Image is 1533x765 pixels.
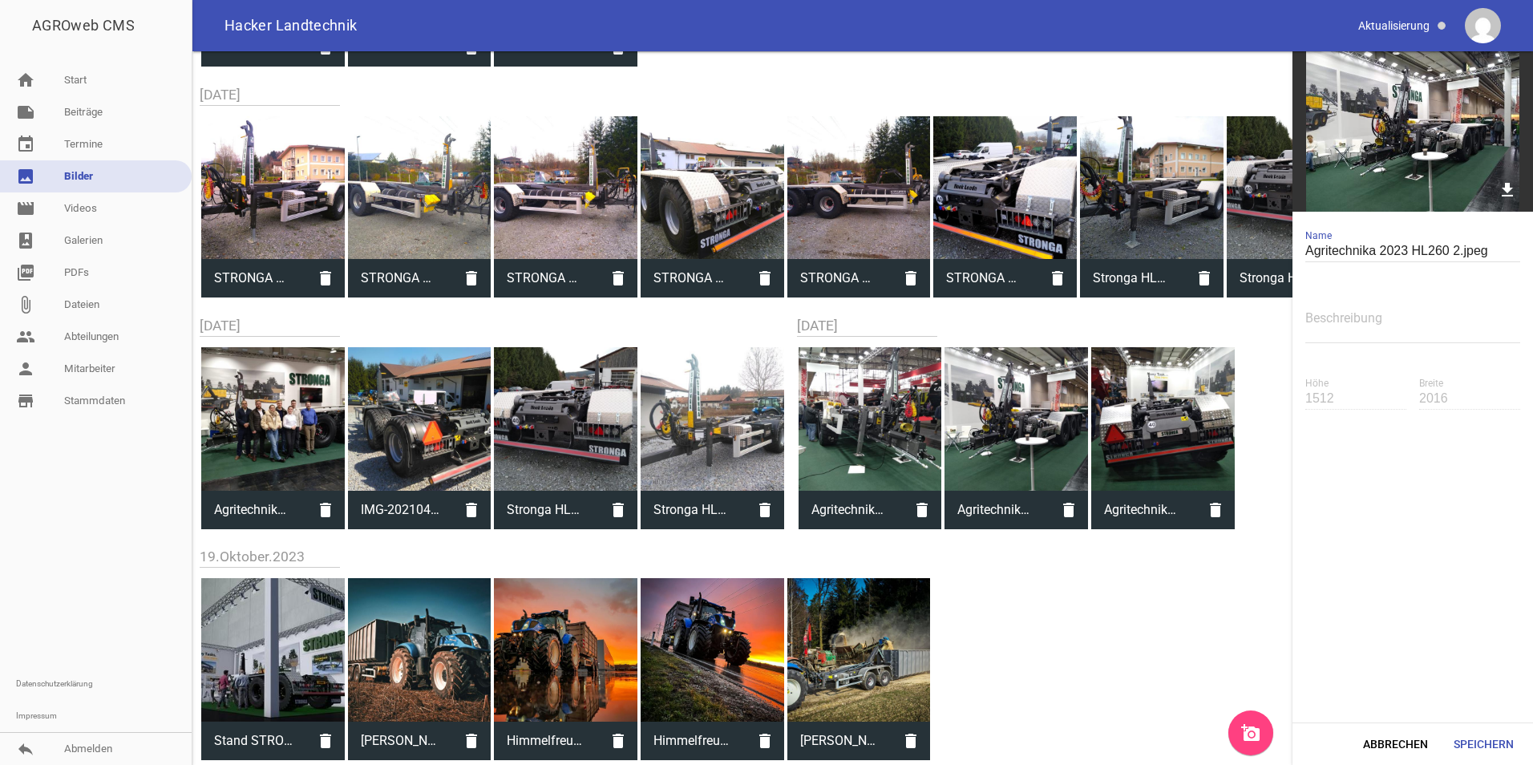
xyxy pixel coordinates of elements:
i: delete [1050,491,1088,529]
i: delete [1038,259,1077,297]
i: delete [599,491,637,529]
i: delete [1196,491,1235,529]
i: movie [16,199,35,218]
span: Himmelfreundpointner Johann (3).jpeg [494,720,599,762]
h2: [DATE] [200,315,786,337]
span: STRONGA HL210 Lager.jpeg [348,257,453,299]
i: download [1498,180,1517,200]
i: delete [892,722,930,760]
span: Himmelfreundpointner Johann (4).jpeg [348,720,453,762]
img: ejfa1qbex4yaqonoeh7xso36tdq9xmwaqckndswd.500.jpg [1292,51,1533,212]
i: delete [599,259,637,297]
i: person [16,359,35,378]
span: Stand STRONGA zur Agritechnika.jpg [201,720,306,762]
i: reply [16,739,35,759]
i: delete [746,722,784,760]
span: Stronga HL210 Lager.jpg [641,489,746,531]
i: home [16,71,35,90]
span: STRONGA HL210 Lager 6.jpeg [201,257,306,299]
i: delete [599,722,637,760]
i: delete [452,259,491,297]
i: delete [306,259,345,297]
i: attach_file [16,295,35,314]
a: download [1490,172,1525,212]
span: Stronga HL210 Lager 4.jpg [1227,257,1332,299]
span: STRONGA HL210 Lager 4.jpeg [933,257,1038,299]
i: delete [452,722,491,760]
i: delete [306,722,345,760]
span: Agritechnika 2023 HL260 2.jpeg [944,489,1050,531]
button: Abbrechen [1350,730,1441,759]
i: delete [903,491,941,529]
span: Hacker Landtechnik [224,18,357,33]
button: Speichern [1441,730,1527,759]
i: picture_as_pdf [16,263,35,282]
span: Agritechnika 2023 HL260.jpg [799,489,904,531]
span: Stronga HL210 Lager 4.jpg [494,489,599,531]
i: delete [746,491,784,529]
h2: [DATE] [797,315,1236,337]
span: Agritechnika 2023 Team.jpeg [201,489,306,531]
i: note [16,103,35,122]
i: delete [452,491,491,529]
i: delete [1185,259,1224,297]
span: Stronga HL210 Lager 5.jpg [1080,257,1185,299]
span: STRONGA HL210 Lager 2.jpeg [494,257,599,299]
span: STRONGA HL210 Lager 5.jpeg [641,257,746,299]
i: people [16,327,35,346]
span: Himmelfreundpointner Johann (1).jpeg [787,720,892,762]
span: Agritechnika 2023 5.jpeg [1091,489,1196,531]
i: delete [892,259,930,297]
i: delete [306,491,345,529]
i: photo_album [16,231,35,250]
h2: [DATE] [200,84,1518,106]
i: store_mall_directory [16,391,35,411]
h2: 19.Oktober.2023 [200,546,932,568]
i: event [16,135,35,154]
i: delete [746,259,784,297]
span: STRONGA HL210 Lager 3.jpeg [787,257,892,299]
span: IMG-20210423-WA0002.jpg [348,489,453,531]
i: image [16,167,35,186]
span: Himmelfreundpointner Johann (2).jpeg [641,720,746,762]
i: add_a_photo [1241,723,1260,743]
